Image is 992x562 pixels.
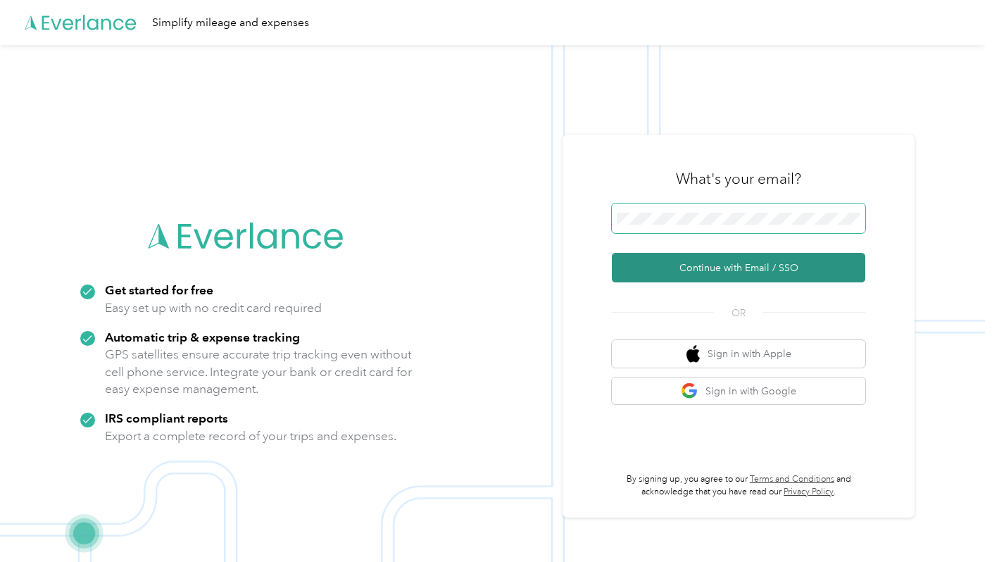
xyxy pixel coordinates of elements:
p: Easy set up with no credit card required [105,299,322,317]
p: GPS satellites ensure accurate trip tracking even without cell phone service. Integrate your bank... [105,346,413,398]
strong: Get started for free [105,282,213,297]
span: OR [714,306,763,320]
a: Terms and Conditions [750,474,834,485]
div: Simplify mileage and expenses [152,14,309,32]
p: By signing up, you agree to our and acknowledge that you have read our . [612,473,865,498]
strong: IRS compliant reports [105,411,228,425]
p: Export a complete record of your trips and expenses. [105,427,396,445]
button: Continue with Email / SSO [612,253,865,282]
strong: Automatic trip & expense tracking [105,330,300,344]
a: Privacy Policy [784,487,834,497]
h3: What's your email? [676,169,801,189]
img: google logo [681,382,698,400]
button: apple logoSign in with Apple [612,340,865,368]
img: apple logo [686,345,701,363]
button: google logoSign in with Google [612,377,865,405]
